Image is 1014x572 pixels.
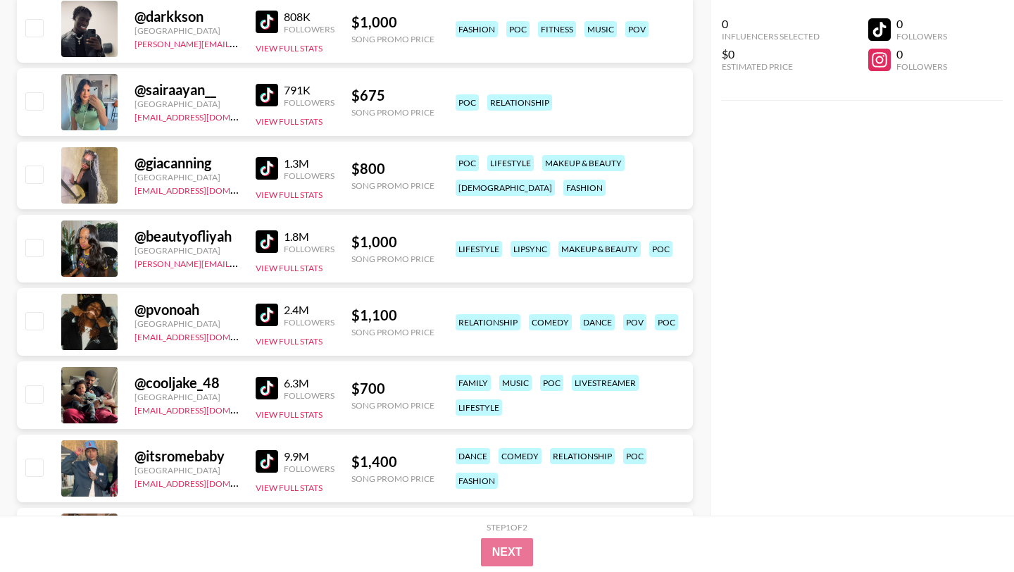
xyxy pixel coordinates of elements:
div: $ 1,000 [351,13,434,31]
div: Followers [896,31,947,42]
div: @ itsromebaby [134,447,239,465]
button: View Full Stats [256,43,323,54]
div: poc [456,94,479,111]
div: [GEOGRAPHIC_DATA] [134,392,239,402]
div: @ beautyofliyah [134,228,239,245]
div: $ 1,400 [351,453,434,471]
div: poc [649,241,672,257]
a: [EMAIL_ADDRESS][DOMAIN_NAME] [134,402,276,416]
div: $ 1,000 [351,233,434,251]
div: Step 1 of 2 [487,522,527,533]
div: Estimated Price [722,61,820,72]
div: $ 700 [351,380,434,397]
div: 791K [284,83,334,97]
div: family [456,375,491,391]
a: [EMAIL_ADDRESS][DOMAIN_NAME] [134,182,276,196]
div: @ giacanning [134,154,239,172]
div: [GEOGRAPHIC_DATA] [134,172,239,182]
div: Song Promo Price [351,327,434,337]
div: fashion [563,180,606,196]
button: View Full Stats [256,336,323,347]
div: makeup & beauty [558,241,641,257]
img: TikTok [256,304,278,326]
div: music [499,375,532,391]
iframe: Drift Widget Chat Controller [944,502,997,555]
div: 1.3M [284,156,334,170]
div: lifestyle [456,241,502,257]
div: @ darkkson [134,8,239,25]
div: 0 [896,47,947,61]
img: TikTok [256,157,278,180]
button: View Full Stats [256,483,323,493]
div: pov [623,314,646,330]
div: [GEOGRAPHIC_DATA] [134,245,239,256]
div: fitness [538,21,576,37]
div: Song Promo Price [351,254,434,264]
a: [PERSON_NAME][EMAIL_ADDRESS][DOMAIN_NAME] [134,256,343,269]
div: lipsync [511,241,550,257]
div: pov [625,21,649,37]
img: TikTok [256,11,278,33]
button: View Full Stats [256,263,323,273]
div: $ 800 [351,160,434,178]
div: Followers [284,244,334,254]
div: poc [655,314,678,330]
div: music [584,21,617,37]
div: @ sairaayan__ [134,81,239,99]
button: View Full Stats [256,116,323,127]
div: relationship [550,448,615,464]
div: relationship [487,94,552,111]
div: dance [580,314,615,330]
div: Followers [896,61,947,72]
img: TikTok [256,84,278,106]
button: View Full Stats [256,189,323,200]
div: makeup & beauty [542,155,625,171]
img: TikTok [256,377,278,399]
div: Song Promo Price [351,180,434,191]
div: @ pvonoah [134,301,239,318]
div: [GEOGRAPHIC_DATA] [134,465,239,475]
div: $ 1,100 [351,306,434,324]
div: 0 [722,17,820,31]
div: poc [456,155,479,171]
a: [EMAIL_ADDRESS][DOMAIN_NAME] [134,109,276,123]
img: TikTok [256,450,278,473]
div: poc [623,448,646,464]
div: Followers [284,464,334,474]
div: relationship [456,314,520,330]
div: 2.4M [284,303,334,317]
div: Followers [284,24,334,35]
div: Followers [284,390,334,401]
img: TikTok [256,230,278,253]
div: fashion [456,473,498,489]
div: poc [506,21,530,37]
div: Song Promo Price [351,34,434,44]
div: dance [456,448,490,464]
div: Followers [284,97,334,108]
div: [GEOGRAPHIC_DATA] [134,99,239,109]
div: [DEMOGRAPHIC_DATA] [456,180,555,196]
div: Influencers Selected [722,31,820,42]
div: 9.9M [284,449,334,464]
div: [GEOGRAPHIC_DATA] [134,25,239,36]
div: 6.3M [284,376,334,390]
div: comedy [529,314,572,330]
div: Song Promo Price [351,107,434,118]
div: Followers [284,170,334,181]
button: Next [481,538,534,566]
div: lifestyle [456,399,502,416]
div: comedy [499,448,542,464]
div: lifestyle [487,155,534,171]
div: livestreamer [572,375,639,391]
div: poc [540,375,563,391]
a: [EMAIL_ADDRESS][DOMAIN_NAME] [134,475,276,489]
div: 1.8M [284,230,334,244]
a: [PERSON_NAME][EMAIL_ADDRESS][DOMAIN_NAME] [134,36,343,49]
a: [EMAIL_ADDRESS][DOMAIN_NAME] [134,329,276,342]
div: Song Promo Price [351,473,434,484]
div: $0 [722,47,820,61]
div: Song Promo Price [351,400,434,411]
div: 0 [896,17,947,31]
div: $ 675 [351,87,434,104]
div: fashion [456,21,498,37]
